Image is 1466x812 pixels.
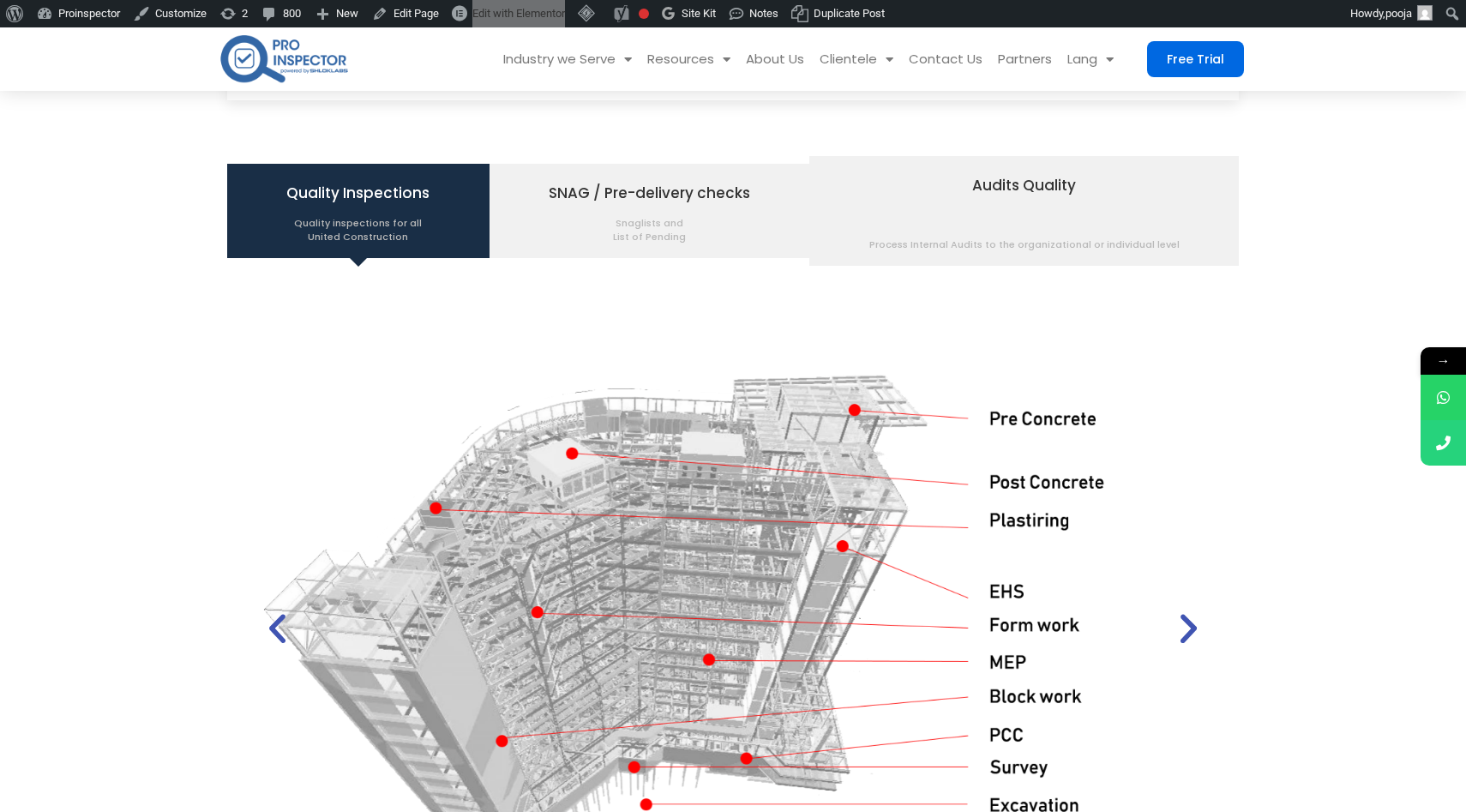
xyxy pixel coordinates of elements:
span: Quality Inspections [286,178,430,244]
a: Contact Us [901,27,990,91]
span: Process Internal Audits to the organizational or individual level [869,229,1180,251]
a: Clientele [812,27,901,91]
a: About Us [738,27,812,91]
div: Focus keyphrase not set [639,9,649,19]
a: Partners [990,27,1060,91]
img: pro-inspector-logo [219,32,350,86]
a: Industry we Serve [496,27,640,91]
span: → [1421,347,1466,375]
nav: Menu [377,27,1121,91]
div: Next slide [1169,610,1208,648]
a: Lang [1060,27,1121,91]
span: Site Kit [682,7,716,20]
span: Snaglists and List of Pending [549,208,750,244]
div: Previous slide [258,610,297,648]
span: Quality inspections for all United Construction [286,208,430,244]
span: pooja [1385,7,1412,20]
span: SNAG / Pre-delivery checks [549,178,750,244]
a: Free Trial [1147,41,1244,77]
a: Resources [640,27,738,91]
span: Audits Quality [869,171,1180,251]
span: Edit with Elementor [472,7,565,20]
span: Free Trial [1167,53,1224,65]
